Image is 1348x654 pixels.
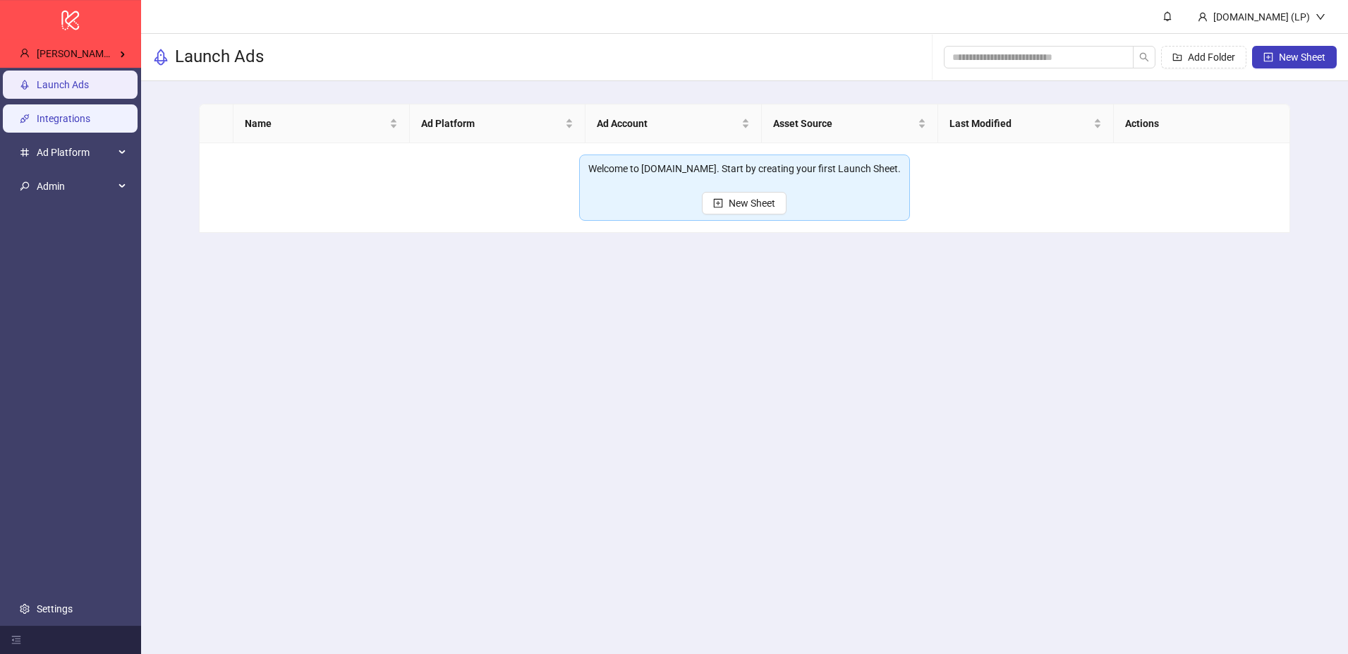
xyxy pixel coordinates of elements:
[20,181,30,191] span: key
[152,49,169,66] span: rocket
[37,172,114,200] span: Admin
[588,161,901,176] div: Welcome to [DOMAIN_NAME]. Start by creating your first Launch Sheet.
[37,603,73,614] a: Settings
[1172,52,1182,62] span: folder-add
[37,48,142,59] span: [PERSON_NAME] Kitchn
[20,147,30,157] span: number
[1162,11,1172,21] span: bell
[1188,52,1235,63] span: Add Folder
[713,198,723,208] span: plus-square
[938,104,1115,143] th: Last Modified
[1198,12,1208,22] span: user
[233,104,410,143] th: Name
[1139,52,1149,62] span: search
[20,48,30,58] span: user
[37,79,89,90] a: Launch Ads
[585,104,762,143] th: Ad Account
[37,138,114,166] span: Ad Platform
[11,635,21,645] span: menu-fold
[702,192,787,214] button: New Sheet
[1161,46,1246,68] button: Add Folder
[37,113,90,124] a: Integrations
[1114,104,1290,143] th: Actions
[773,116,915,131] span: Asset Source
[1252,46,1337,68] button: New Sheet
[762,104,938,143] th: Asset Source
[949,116,1091,131] span: Last Modified
[597,116,739,131] span: Ad Account
[421,116,563,131] span: Ad Platform
[175,46,264,68] h3: Launch Ads
[1316,12,1325,22] span: down
[729,198,775,209] span: New Sheet
[1263,52,1273,62] span: plus-square
[1279,52,1325,63] span: New Sheet
[245,116,387,131] span: Name
[1208,9,1316,25] div: [DOMAIN_NAME] (LP)
[410,104,586,143] th: Ad Platform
